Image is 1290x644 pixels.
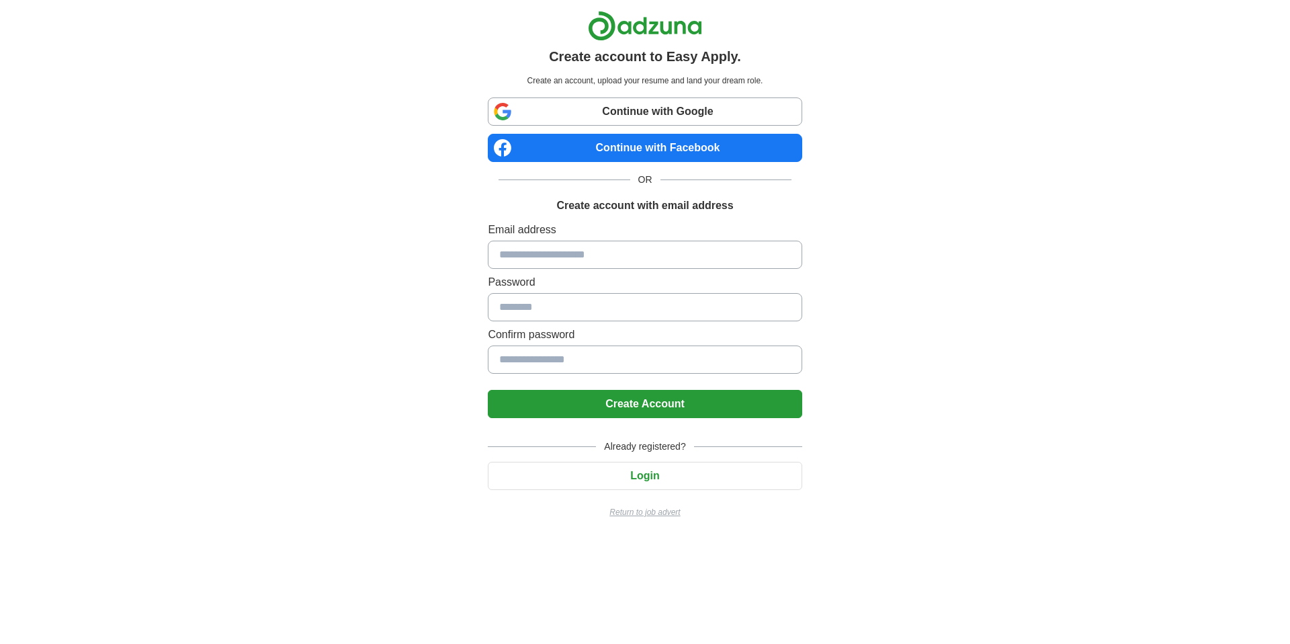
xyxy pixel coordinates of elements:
[549,46,741,67] h1: Create account to Easy Apply.
[488,470,802,481] a: Login
[556,198,733,214] h1: Create account with email address
[488,222,802,238] label: Email address
[630,173,660,187] span: OR
[488,327,802,343] label: Confirm password
[596,440,693,454] span: Already registered?
[488,390,802,418] button: Create Account
[488,462,802,490] button: Login
[488,134,802,162] a: Continue with Facebook
[588,11,702,41] img: Adzuna logo
[488,97,802,126] a: Continue with Google
[488,506,802,518] a: Return to job advert
[488,274,802,290] label: Password
[490,75,799,87] p: Create an account, upload your resume and land your dream role.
